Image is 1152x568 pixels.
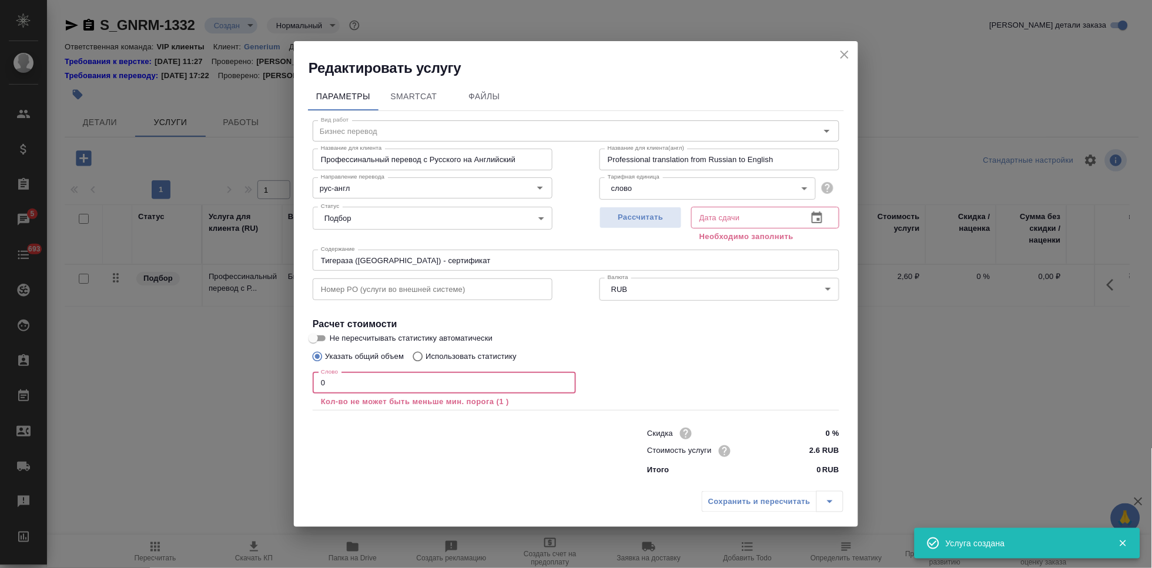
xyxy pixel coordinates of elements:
[386,89,442,104] span: SmartCat
[795,425,839,442] input: ✎ Введи что-нибудь
[600,207,682,228] button: Рассчитать
[702,491,843,512] div: split button
[315,89,371,104] span: Параметры
[321,396,568,408] p: Кол-во не может быть меньше мин. порога (1 )
[325,351,404,362] p: Указать общий объем
[321,213,355,223] button: Подбор
[309,59,858,78] h2: Редактировать услугу
[836,46,853,63] button: close
[313,207,552,229] div: Подбор
[600,278,839,300] div: RUB
[1111,538,1135,549] button: Закрыть
[822,464,839,476] p: RUB
[699,231,831,243] p: Необходимо заполнить
[647,428,673,439] p: Скидка
[608,284,631,294] button: RUB
[606,211,675,224] span: Рассчитать
[456,89,513,104] span: Файлы
[608,183,635,193] button: слово
[647,464,669,476] p: Итого
[647,445,712,456] p: Стоимость услуги
[817,464,821,476] p: 0
[600,177,816,200] div: слово
[426,351,517,362] p: Использовать статистику
[795,442,839,459] input: ✎ Введи что-нибудь
[946,537,1101,549] div: Услуга создана
[313,317,839,331] h4: Расчет стоимости
[532,180,548,196] button: Open
[330,332,493,344] span: Не пересчитывать статистику автоматически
